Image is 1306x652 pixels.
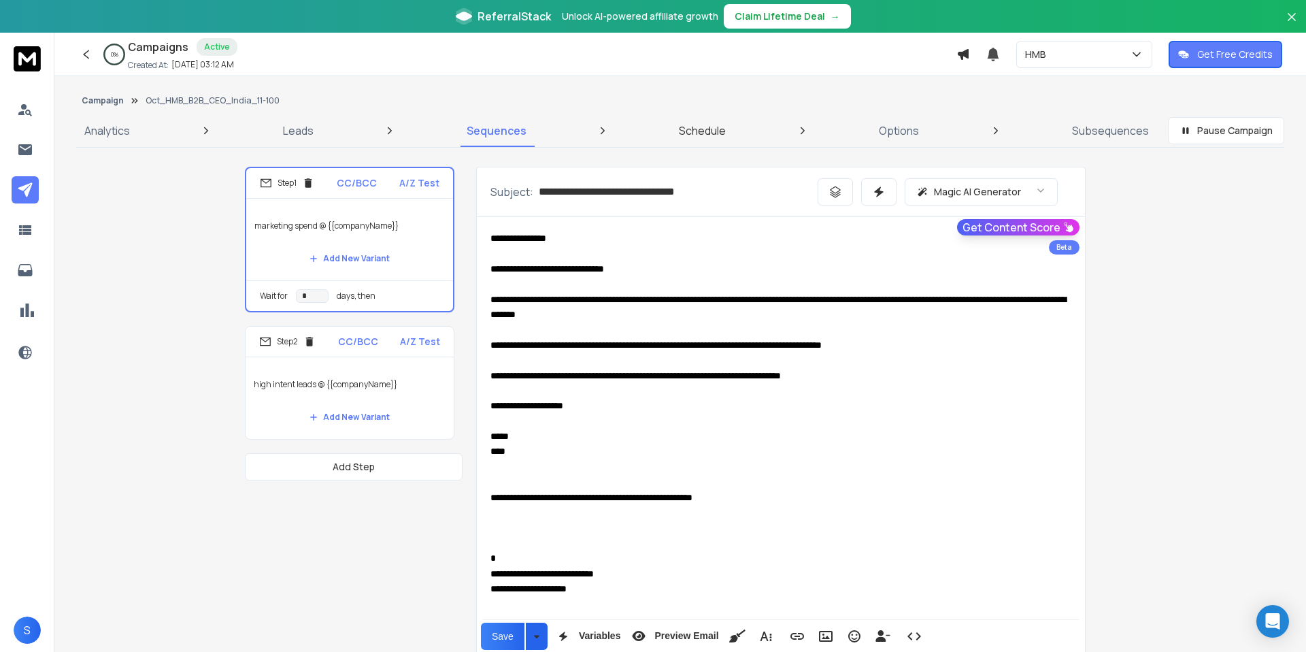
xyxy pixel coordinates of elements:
[957,219,1079,235] button: Get Content Score
[671,114,734,147] a: Schedule
[399,176,439,190] p: A/Z Test
[337,176,377,190] p: CC/BCC
[724,623,750,650] button: Clean HTML
[478,8,551,25] span: ReferralStack
[1168,117,1284,144] button: Pause Campaign
[14,617,41,644] button: S
[753,623,779,650] button: More Text
[197,38,237,56] div: Active
[831,10,840,23] span: →
[576,630,624,642] span: Variables
[299,245,401,272] button: Add New Variant
[1025,48,1052,61] p: HMB
[245,453,463,480] button: Add Step
[934,185,1021,199] p: Magic AI Generator
[259,336,316,348] div: Step 2
[337,291,375,301] p: days, then
[870,623,896,650] button: Insert Unsubscribe Link
[1169,41,1282,68] button: Get Free Credits
[550,623,624,650] button: Variables
[905,178,1058,206] button: Magic AI Generator
[283,123,314,139] p: Leads
[1256,605,1289,638] div: Open Intercom Messenger
[626,623,721,650] button: Preview Email
[879,123,919,139] p: Options
[76,114,138,147] a: Analytics
[275,114,322,147] a: Leads
[338,335,378,348] p: CC/BCC
[1049,240,1079,255] div: Beta
[481,623,524,650] button: Save
[679,123,726,139] p: Schedule
[1072,123,1149,139] p: Subsequences
[458,114,535,147] a: Sequences
[171,59,234,70] p: [DATE] 03:12 AM
[146,95,280,106] p: Oct_HMB_B2B_CEO_India_11-100
[841,623,867,650] button: Emoticons
[467,123,526,139] p: Sequences
[901,623,927,650] button: Code View
[490,184,533,200] p: Subject:
[784,623,810,650] button: Insert Link (⌘K)
[245,326,454,440] li: Step2CC/BCCA/Z Testhigh intent leads @ {{companyName}}Add New Variant
[260,291,288,301] p: Wait for
[84,123,130,139] p: Analytics
[652,630,721,642] span: Preview Email
[400,335,440,348] p: A/Z Test
[245,167,454,312] li: Step1CC/BCCA/Z Testmarketing spend @ {{companyName}}Add New VariantWait fordays, then
[724,4,851,29] button: Claim Lifetime Deal→
[254,365,446,404] p: high intent leads @ {{companyName}}
[871,114,927,147] a: Options
[254,207,445,245] p: marketing spend @ {{companyName}}
[299,404,401,431] button: Add New Variant
[128,39,188,55] h1: Campaigns
[128,60,169,71] p: Created At:
[813,623,839,650] button: Insert Image (⌘P)
[1197,48,1273,61] p: Get Free Credits
[562,10,718,23] p: Unlock AI-powered affiliate growth
[260,177,314,189] div: Step 1
[1283,8,1301,41] button: Close banner
[82,95,124,106] button: Campaign
[111,50,118,59] p: 0 %
[1064,114,1157,147] a: Subsequences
